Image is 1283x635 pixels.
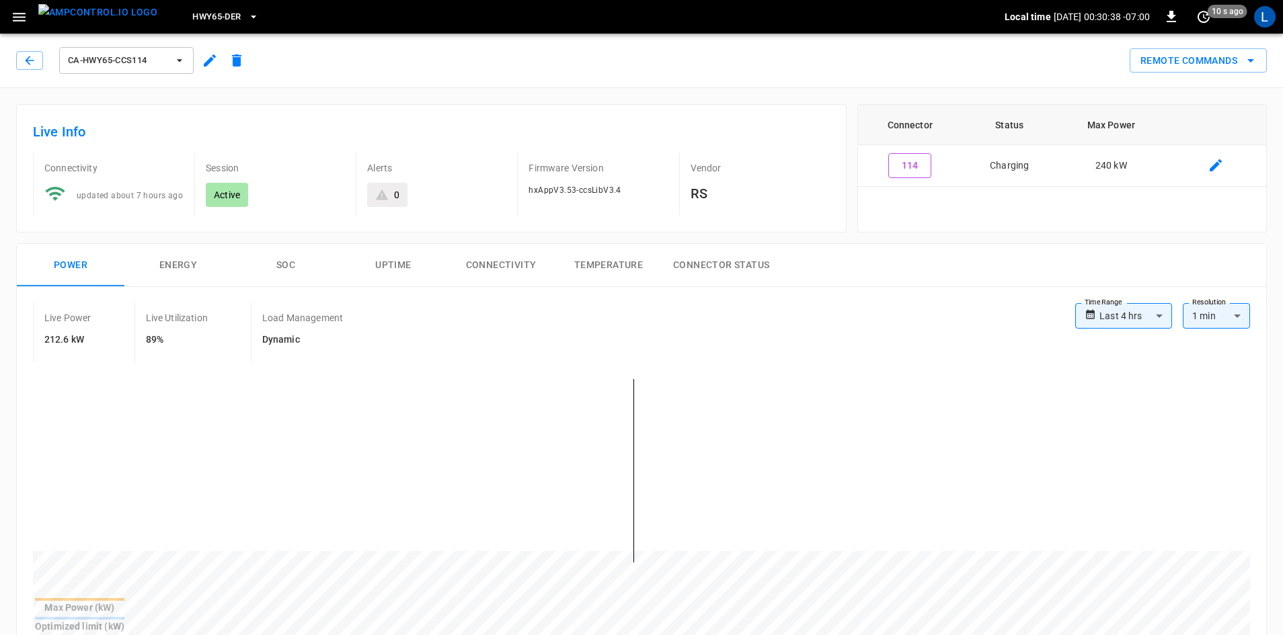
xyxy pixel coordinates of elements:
[1057,145,1165,187] td: 240 kW
[858,105,962,145] th: Connector
[1085,297,1122,308] label: Time Range
[44,311,91,325] p: Live Power
[1208,5,1247,18] span: 10 s ago
[529,161,668,175] p: Firmware Version
[146,333,208,347] h6: 89%
[1099,303,1172,329] div: Last 4 hrs
[962,105,1057,145] th: Status
[124,244,232,287] button: Energy
[232,244,340,287] button: SOC
[1254,6,1276,28] div: profile-icon
[192,9,241,25] span: HWY65-DER
[340,244,447,287] button: Uptime
[68,53,167,69] span: ca-hwy65-ccs114
[214,188,240,202] p: Active
[1130,48,1267,73] button: Remote Commands
[1057,105,1165,145] th: Max Power
[146,311,208,325] p: Live Utilization
[1130,48,1267,73] div: remote commands options
[1183,303,1250,329] div: 1 min
[206,161,345,175] p: Session
[1193,6,1214,28] button: set refresh interval
[17,244,124,287] button: Power
[38,4,157,21] img: ampcontrol.io logo
[44,333,91,347] h6: 212.6 kW
[59,47,194,74] button: ca-hwy65-ccs114
[529,185,621,195] span: hxAppV3.53-ccsLibV3.4
[33,121,830,142] h6: Live Info
[691,161,830,175] p: Vendor
[77,191,183,200] span: updated about 7 hours ago
[1192,297,1226,308] label: Resolution
[394,188,399,202] div: 0
[262,333,343,347] h6: Dynamic
[44,161,184,175] p: Connectivity
[262,311,343,325] p: Load Management
[447,244,555,287] button: Connectivity
[187,4,264,30] button: HWY65-DER
[662,244,780,287] button: Connector Status
[555,244,662,287] button: Temperature
[367,161,506,175] p: Alerts
[888,153,931,178] button: 114
[1054,10,1150,24] p: [DATE] 00:30:38 -07:00
[962,145,1057,187] td: Charging
[691,183,830,204] h6: RS
[1005,10,1051,24] p: Local time
[858,105,1266,187] table: connector table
